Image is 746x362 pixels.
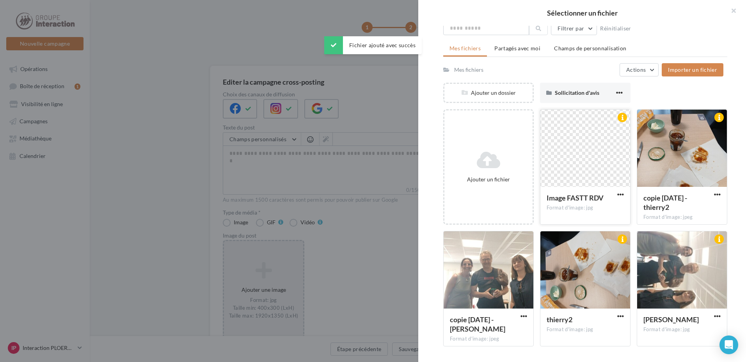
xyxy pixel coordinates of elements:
span: Partagés avec moi [494,45,540,51]
div: Format d'image: jpg [547,204,624,211]
h2: Sélectionner un fichier [431,9,734,16]
span: thierry2 [547,315,572,324]
button: Réinitialiser [597,24,634,33]
div: Format d'image: jpeg [643,214,721,221]
div: Ajouter un dossier [444,89,533,97]
div: Fichier ajouté avec succès [324,36,422,54]
span: thierry [643,315,699,324]
span: Image FASTT RDV [547,193,604,202]
button: Importer un fichier [662,63,723,76]
span: copie 13-08-2025 - thierry2 [643,193,687,211]
button: Actions [620,63,659,76]
span: Sollicitation d'avis [555,89,599,96]
span: Mes fichiers [449,45,481,51]
div: Ajouter un fichier [448,176,529,183]
div: Format d'image: jpeg [450,335,527,342]
span: Champs de personnalisation [554,45,626,51]
span: copie 13-08-2025 - thierry [450,315,505,333]
span: Importer un fichier [668,66,717,73]
button: Filtrer par [551,22,597,35]
span: Actions [626,66,646,73]
div: Format d'image: jpg [547,326,624,333]
div: Mes fichiers [454,66,483,74]
div: Format d'image: jpg [643,326,721,333]
div: Open Intercom Messenger [719,335,738,354]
